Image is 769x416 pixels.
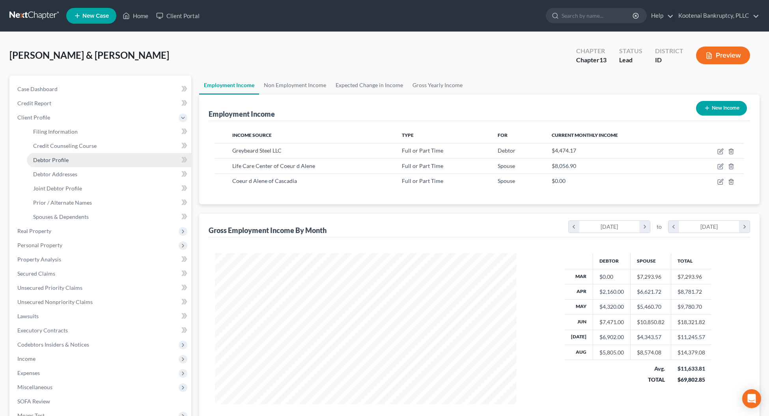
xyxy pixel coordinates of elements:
[331,76,408,95] a: Expected Change in Income
[11,295,191,309] a: Unsecured Nonpriority Claims
[11,394,191,409] a: SOFA Review
[631,253,671,269] th: Spouse
[11,323,191,338] a: Executory Contracts
[599,273,624,281] div: $0.00
[33,185,82,192] span: Joint Debtor Profile
[742,389,761,408] div: Open Intercom Messenger
[402,177,443,184] span: Full or Part Time
[17,86,58,92] span: Case Dashboard
[11,281,191,295] a: Unsecured Priority Claims
[11,82,191,96] a: Case Dashboard
[17,384,52,390] span: Miscellaneous
[647,9,674,23] a: Help
[17,298,93,305] span: Unsecured Nonpriority Claims
[152,9,203,23] a: Client Portal
[11,267,191,281] a: Secured Claims
[33,199,92,206] span: Prior / Alternate Names
[657,223,662,231] span: to
[637,333,664,341] div: $4,343.57
[674,9,759,23] a: Kootenai Bankruptcy, PLLC
[565,284,593,299] th: Apr
[232,132,272,138] span: Income Source
[579,221,640,233] div: [DATE]
[17,228,51,234] span: Real Property
[678,376,706,384] div: $69,802.85
[17,284,82,291] span: Unsecured Priority Claims
[209,109,275,119] div: Employment Income
[565,330,593,345] th: [DATE]
[599,349,624,356] div: $5,805.00
[655,56,683,65] div: ID
[232,177,297,184] span: Coeur d Alene of Cascadia
[199,76,259,95] a: Employment Income
[552,177,566,184] span: $0.00
[562,8,634,23] input: Search by name...
[671,253,712,269] th: Total
[232,147,282,154] span: Greybeard Steel LLC
[576,47,607,56] div: Chapter
[259,76,331,95] a: Non Employment Income
[402,147,443,154] span: Full or Part Time
[593,253,631,269] th: Debtor
[619,56,642,65] div: Lead
[498,177,515,184] span: Spouse
[17,341,89,348] span: Codebtors Insiders & Notices
[408,76,467,95] a: Gross Yearly Income
[498,147,515,154] span: Debtor
[33,157,69,163] span: Debtor Profile
[17,242,62,248] span: Personal Property
[17,398,50,405] span: SOFA Review
[639,221,650,233] i: chevron_right
[599,288,624,296] div: $2,160.00
[402,132,414,138] span: Type
[637,288,664,296] div: $6,621.72
[17,327,68,334] span: Executory Contracts
[668,221,679,233] i: chevron_left
[33,142,97,149] span: Credit Counseling Course
[33,213,89,220] span: Spouses & Dependents
[599,303,624,311] div: $4,320.00
[599,318,624,326] div: $7,471.00
[27,139,191,153] a: Credit Counseling Course
[552,132,618,138] span: Current Monthly Income
[27,210,191,224] a: Spouses & Dependents
[671,345,712,360] td: $14,379.08
[17,270,55,277] span: Secured Claims
[9,49,169,61] span: [PERSON_NAME] & [PERSON_NAME]
[17,256,61,263] span: Property Analysis
[552,147,576,154] span: $4,474.17
[27,125,191,139] a: Filing Information
[17,313,39,319] span: Lawsuits
[671,299,712,314] td: $9,780.70
[637,365,665,373] div: Avg.
[17,355,35,362] span: Income
[27,153,191,167] a: Debtor Profile
[27,196,191,210] a: Prior / Alternate Names
[498,162,515,169] span: Spouse
[599,333,624,341] div: $6,902.00
[27,167,191,181] a: Debtor Addresses
[637,349,664,356] div: $8,574.08
[619,47,642,56] div: Status
[637,303,664,311] div: $5,460.70
[498,132,508,138] span: For
[27,181,191,196] a: Joint Debtor Profile
[576,56,607,65] div: Chapter
[402,162,443,169] span: Full or Part Time
[671,315,712,330] td: $18,321.82
[637,273,664,281] div: $7,293.96
[696,101,747,116] button: New Income
[569,221,579,233] i: chevron_left
[739,221,750,233] i: chevron_right
[33,171,77,177] span: Debtor Addresses
[565,345,593,360] th: Aug
[82,13,109,19] span: New Case
[565,269,593,284] th: Mar
[637,318,664,326] div: $10,850.82
[232,162,315,169] span: Life Care Center of Coeur d Alene
[17,114,50,121] span: Client Profile
[671,330,712,345] td: $11,245.57
[599,56,607,63] span: 13
[17,369,40,376] span: Expenses
[17,100,51,106] span: Credit Report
